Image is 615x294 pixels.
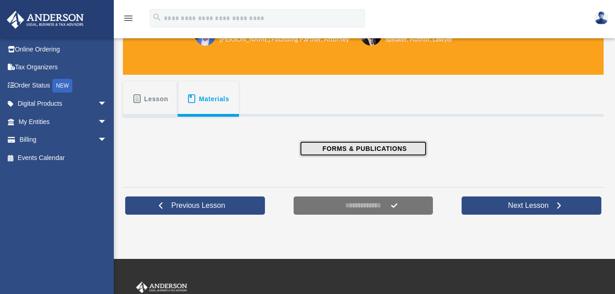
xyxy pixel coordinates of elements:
span: Materials [199,91,229,107]
a: Tax Organizers [6,58,121,77]
a: Digital Productsarrow_drop_down [6,95,121,113]
i: search [152,12,162,22]
img: User Pic [595,11,608,25]
a: Next Lesson [462,196,601,215]
span: Previous Lesson [164,201,232,210]
h6: [PERSON_NAME] Founding Partner, Attorney [219,35,349,44]
img: Anderson Advisors Platinum Portal [134,282,189,294]
a: Billingarrow_drop_down [6,131,121,149]
h6: Speaker, Author, Lawyer [385,35,456,44]
span: Lesson [144,91,168,107]
a: menu [123,16,134,24]
span: arrow_drop_down [98,95,116,113]
span: FORMS & PUBLICATIONS [320,144,407,153]
i: menu [123,13,134,24]
span: arrow_drop_down [98,113,116,131]
a: Events Calendar [6,149,121,167]
span: Next Lesson [501,201,556,210]
button: FORMS & PUBLICATIONS [300,141,427,156]
a: Order StatusNEW [6,76,121,95]
span: arrow_drop_down [98,131,116,150]
div: NEW [52,79,72,93]
a: My Entitiesarrow_drop_down [6,113,121,131]
a: Online Ordering [6,40,121,58]
img: Anderson Advisors Platinum Portal [4,11,86,29]
a: Previous Lesson [125,196,265,215]
a: FORMS & PUBLICATIONS [140,141,586,156]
